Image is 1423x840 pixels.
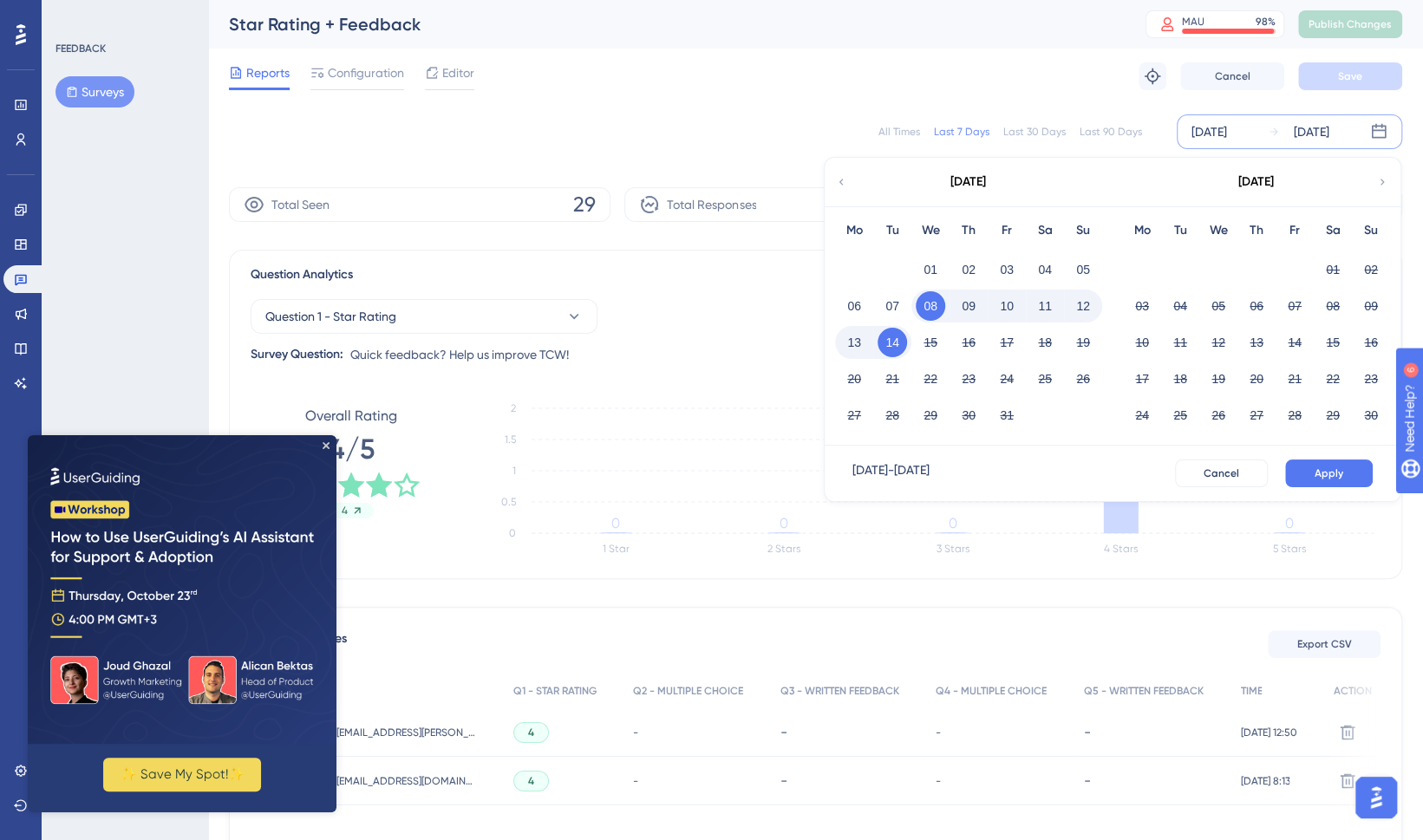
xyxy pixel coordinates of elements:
[1165,364,1195,394] button: 18
[271,194,330,215] span: Total Seen
[511,402,516,414] tspan: 2
[1030,291,1060,321] button: 11
[350,344,569,365] span: Quick feedback? Help us improve TCW!
[954,255,983,284] button: 02
[1165,400,1195,430] button: 25
[1280,291,1309,321] button: 07
[1240,774,1289,788] span: [DATE] 8:13
[852,459,930,487] div: [DATE] - [DATE]
[780,772,919,789] div: -
[780,515,788,531] tspan: 0
[603,543,630,555] text: 1 Star
[513,684,597,698] span: Q1 - STAR RATING
[1084,772,1224,789] div: -
[509,527,516,539] tspan: 0
[1237,220,1276,241] div: Th
[55,42,106,55] div: FEEDBACK
[1215,69,1250,83] span: Cancel
[55,76,134,107] button: Surveys
[295,7,302,14] div: Close Preview
[1285,515,1294,531] tspan: 0
[916,255,945,284] button: 01
[1026,220,1064,241] div: Sa
[992,364,1022,394] button: 24
[1240,684,1262,698] span: TIME
[1318,364,1348,394] button: 22
[937,543,969,555] text: 3 Stars
[1127,291,1157,321] button: 03
[1242,400,1271,430] button: 27
[835,220,873,241] div: Mo
[1030,364,1060,394] button: 25
[1268,630,1381,658] button: Export CSV
[916,291,945,321] button: 08
[1064,220,1102,241] div: Su
[1127,328,1157,357] button: 10
[1204,400,1233,430] button: 26
[1280,400,1309,430] button: 28
[121,9,126,23] div: 6
[1297,637,1352,651] span: Export CSV
[954,328,983,357] button: 16
[246,62,290,83] span: Reports
[992,400,1022,430] button: 31
[878,364,907,394] button: 21
[528,774,534,788] span: 4
[633,684,743,698] span: Q2 - MULTIPLE CHOICE
[1104,543,1138,555] text: 4 Stars
[1256,15,1276,29] div: 98 %
[1204,328,1233,357] button: 12
[911,220,950,241] div: We
[329,430,375,468] span: 4/5
[1334,684,1372,698] span: ACTION
[1285,459,1373,487] button: Apply
[916,364,945,394] button: 22
[1273,543,1306,555] text: 5 Stars
[878,400,907,430] button: 28
[265,306,396,327] span: Question 1 - Star Rating
[878,328,907,357] button: 14
[1352,220,1390,241] div: Su
[992,291,1022,321] button: 10
[1165,328,1195,357] button: 11
[1242,328,1271,357] button: 13
[780,684,899,698] span: Q3 - WRITTEN FEEDBACK
[611,515,620,531] tspan: 0
[1338,69,1362,83] span: Save
[780,724,919,740] div: -
[1068,328,1098,357] button: 19
[936,774,941,788] span: -
[505,433,516,446] tspan: 1.5
[767,543,800,555] text: 2 Stars
[839,400,869,430] button: 27
[1318,291,1348,321] button: 08
[328,62,404,83] span: Configuration
[1165,291,1195,321] button: 04
[442,62,474,83] span: Editor
[992,328,1022,357] button: 17
[934,125,989,139] div: Last 7 Days
[501,496,516,508] tspan: 0.5
[954,364,983,394] button: 23
[1298,62,1402,90] button: Save
[1199,220,1237,241] div: We
[1068,364,1098,394] button: 26
[75,322,233,356] button: ✨ Save My Spot!✨
[1280,364,1309,394] button: 21
[1080,125,1142,139] div: Last 90 Days
[1127,364,1157,394] button: 17
[839,364,869,394] button: 20
[950,172,986,192] div: [DATE]
[1276,220,1314,241] div: Fr
[916,328,945,357] button: 15
[839,328,869,357] button: 13
[950,220,988,241] div: Th
[1175,459,1268,487] button: Cancel
[1204,291,1233,321] button: 05
[1309,17,1392,31] span: Publish Changes
[633,726,638,739] span: -
[1294,121,1329,142] div: [DATE]
[528,726,534,739] span: 4
[1030,328,1060,357] button: 18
